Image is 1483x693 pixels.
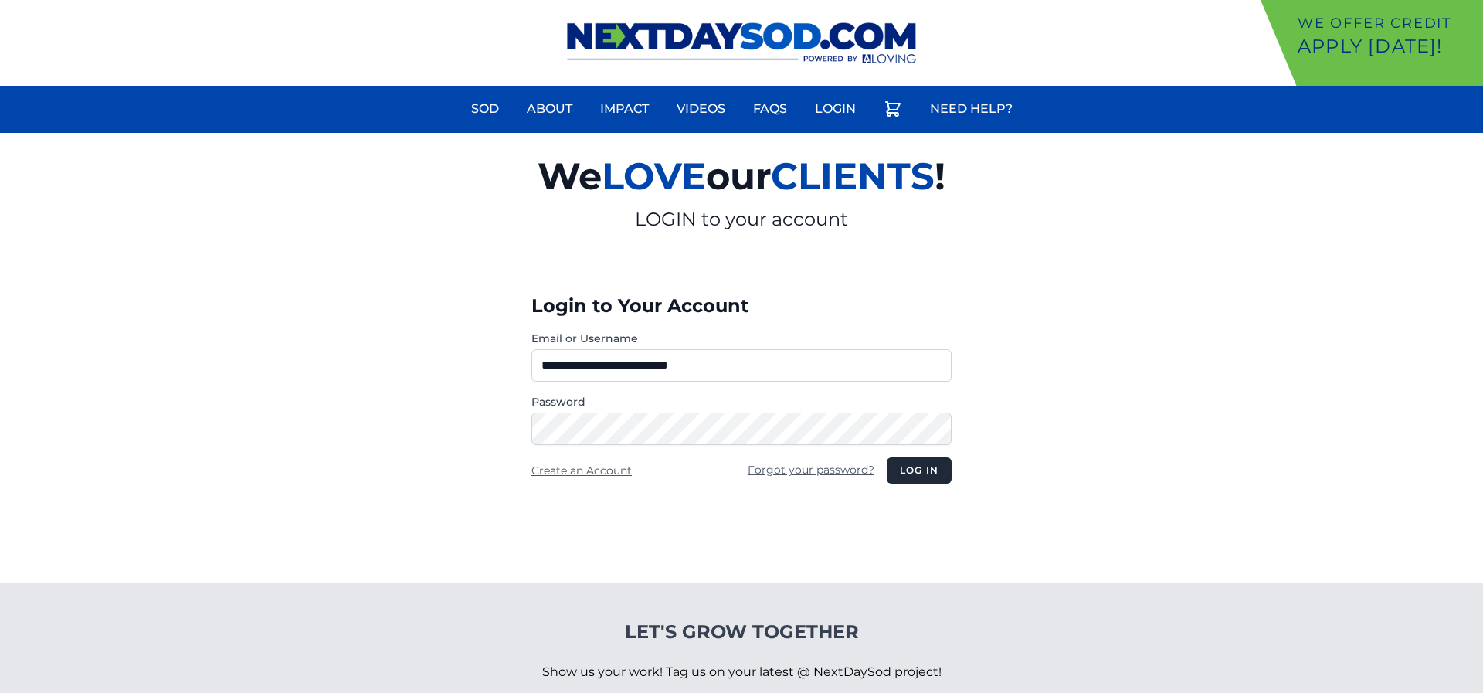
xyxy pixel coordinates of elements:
[771,154,935,199] span: CLIENTS
[667,90,735,127] a: Videos
[358,145,1125,207] h2: We our !
[542,620,942,644] h4: Let's Grow Together
[887,457,952,484] button: Log in
[462,90,508,127] a: Sod
[518,90,582,127] a: About
[591,90,658,127] a: Impact
[921,90,1022,127] a: Need Help?
[602,154,706,199] span: LOVE
[531,464,632,477] a: Create an Account
[744,90,796,127] a: FAQs
[531,294,952,318] h3: Login to Your Account
[358,207,1125,232] p: LOGIN to your account
[531,394,952,409] label: Password
[531,331,952,346] label: Email or Username
[806,90,865,127] a: Login
[1298,34,1477,59] p: Apply [DATE]!
[1298,12,1477,34] p: We offer Credit
[748,463,874,477] a: Forgot your password?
